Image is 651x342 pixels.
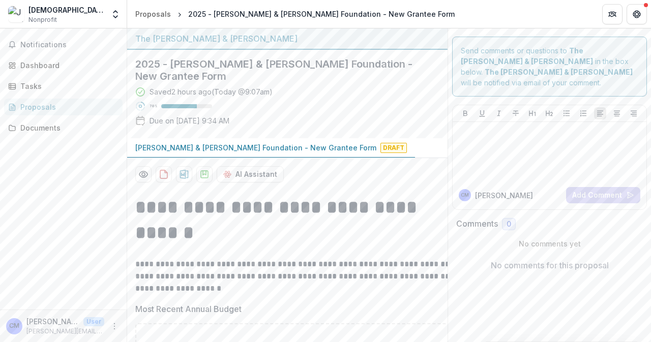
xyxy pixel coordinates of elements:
[510,107,522,119] button: Strike
[491,259,609,271] p: No comments for this proposal
[196,166,213,182] button: download-proposal
[476,107,488,119] button: Underline
[452,37,647,97] div: Send comments or questions to in the box below. will be notified via email of your comment.
[28,5,104,15] div: [DEMOGRAPHIC_DATA] Refugee Service [GEOGRAPHIC_DATA]
[135,166,152,182] button: Preview ddccdd63-15c7-49b9-b5ba-a3b2dff029e4-0.pdf
[20,41,119,49] span: Notifications
[135,9,171,19] div: Proposals
[566,187,640,203] button: Add Comment
[150,115,229,126] p: Due on [DATE] 9:34 AM
[150,103,157,110] p: 70 %
[176,166,192,182] button: download-proposal
[20,122,114,133] div: Documents
[135,58,423,82] h2: 2025 - [PERSON_NAME] & [PERSON_NAME] Foundation - New Grantee Form
[131,7,175,21] a: Proposals
[628,107,640,119] button: Align Right
[83,317,104,326] p: User
[526,107,539,119] button: Heading 1
[577,107,589,119] button: Ordered List
[602,4,623,24] button: Partners
[4,57,123,74] a: Dashboard
[4,78,123,95] a: Tasks
[135,142,376,153] p: [PERSON_NAME] & [PERSON_NAME] Foundation - New Grantee Form
[135,303,242,315] p: Most Recent Annual Budget
[131,7,459,21] nav: breadcrumb
[456,219,498,229] h2: Comments
[4,37,123,53] button: Notifications
[20,81,114,91] div: Tasks
[461,193,469,198] div: Chris Moser
[611,107,623,119] button: Align Center
[108,320,121,332] button: More
[26,316,79,327] p: [PERSON_NAME]
[217,166,284,182] button: AI Assistant
[188,9,455,19] div: 2025 - [PERSON_NAME] & [PERSON_NAME] Foundation - New Grantee Form
[456,238,643,249] p: No comments yet
[20,102,114,112] div: Proposals
[627,4,647,24] button: Get Help
[28,15,57,24] span: Nonprofit
[4,119,123,136] a: Documents
[380,143,407,153] span: Draft
[150,86,273,97] div: Saved 2 hours ago ( Today @ 9:07am )
[4,99,123,115] a: Proposals
[560,107,573,119] button: Bullet List
[459,107,471,119] button: Bold
[493,107,505,119] button: Italicize
[485,68,633,76] strong: The [PERSON_NAME] & [PERSON_NAME]
[507,220,511,229] span: 0
[26,327,104,336] p: [PERSON_NAME][EMAIL_ADDRESS][PERSON_NAME][DOMAIN_NAME]
[156,166,172,182] button: download-proposal
[9,323,19,329] div: Chris Moser
[20,60,114,71] div: Dashboard
[8,6,24,22] img: Jesuit Refugee Service USA
[135,33,439,45] div: The [PERSON_NAME] & [PERSON_NAME]
[594,107,606,119] button: Align Left
[543,107,555,119] button: Heading 2
[475,190,533,201] p: [PERSON_NAME]
[108,4,123,24] button: Open entity switcher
